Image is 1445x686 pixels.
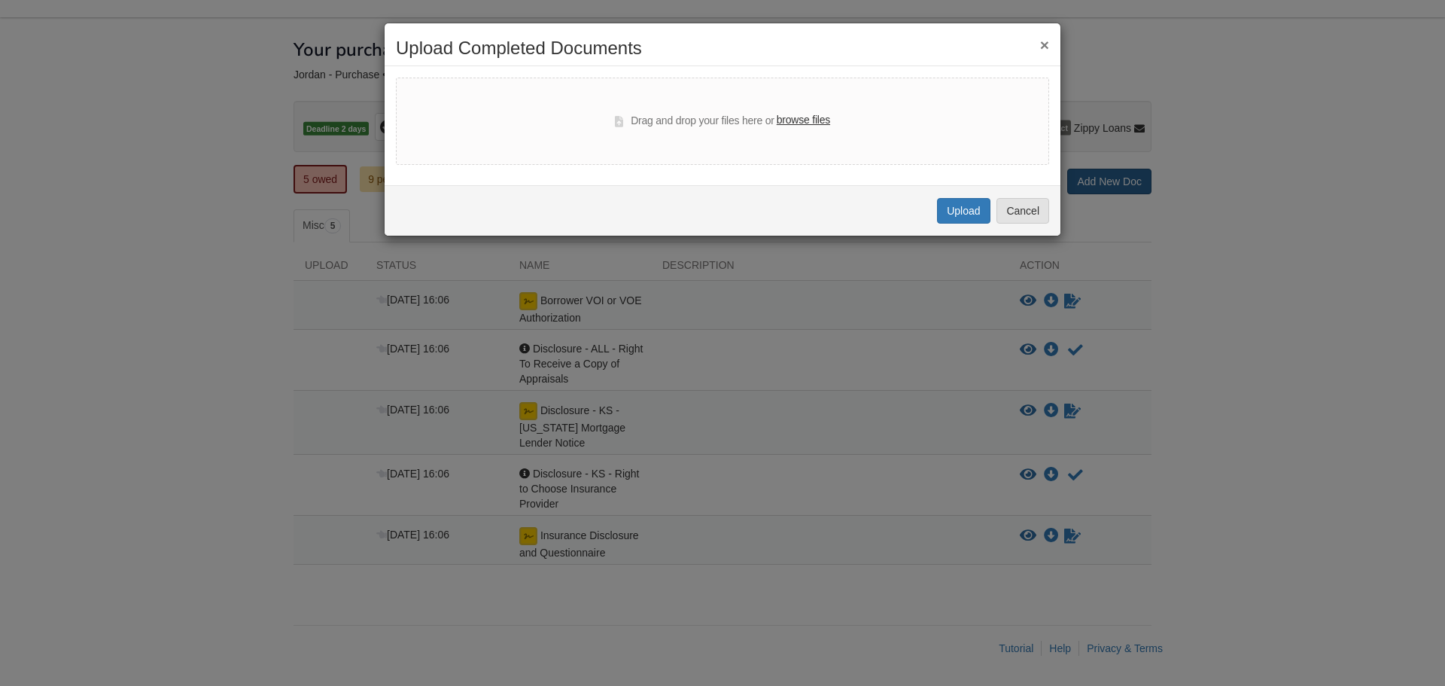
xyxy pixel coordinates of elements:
[1040,37,1049,53] button: ×
[615,112,830,130] div: Drag and drop your files here or
[777,112,830,129] label: browse files
[396,38,1049,58] h2: Upload Completed Documents
[937,198,990,224] button: Upload
[996,198,1049,224] button: Cancel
